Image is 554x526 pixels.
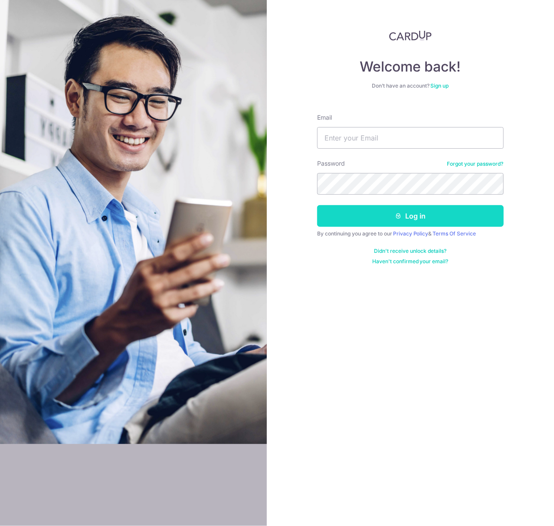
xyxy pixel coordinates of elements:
label: Password [317,159,345,168]
button: Log in [317,205,504,227]
img: CardUp Logo [389,30,432,41]
a: Terms Of Service [433,230,476,237]
a: Haven't confirmed your email? [372,258,449,265]
a: Privacy Policy [393,230,429,237]
h4: Welcome back! [317,58,504,75]
input: Enter your Email [317,127,504,149]
a: Sign up [430,82,449,89]
div: Don’t have an account? [317,82,504,89]
a: Didn't receive unlock details? [374,248,446,255]
label: Email [317,113,332,122]
div: By continuing you agree to our & [317,230,504,237]
a: Forgot your password? [447,160,504,167]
